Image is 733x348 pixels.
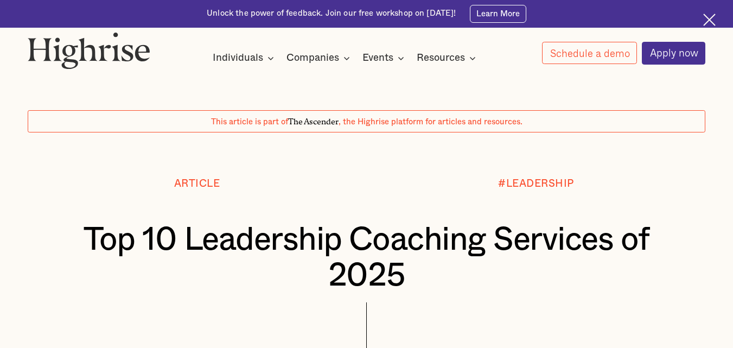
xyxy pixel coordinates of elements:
[211,118,288,126] span: This article is part of
[542,42,638,64] a: Schedule a demo
[213,52,277,65] div: Individuals
[703,14,716,26] img: Cross icon
[642,42,706,65] a: Apply now
[362,52,393,65] div: Events
[286,52,339,65] div: Companies
[207,8,456,19] div: Unlock the power of feedback. Join our free workshop on [DATE]!
[288,115,339,125] span: The Ascender
[417,52,479,65] div: Resources
[56,222,678,294] h1: Top 10 Leadership Coaching Services of 2025
[362,52,407,65] div: Events
[28,32,150,69] img: Highrise logo
[498,179,574,190] div: #LEADERSHIP
[174,179,220,190] div: Article
[339,118,522,126] span: , the Highrise platform for articles and resources.
[286,52,353,65] div: Companies
[417,52,465,65] div: Resources
[470,5,526,23] a: Learn More
[213,52,263,65] div: Individuals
